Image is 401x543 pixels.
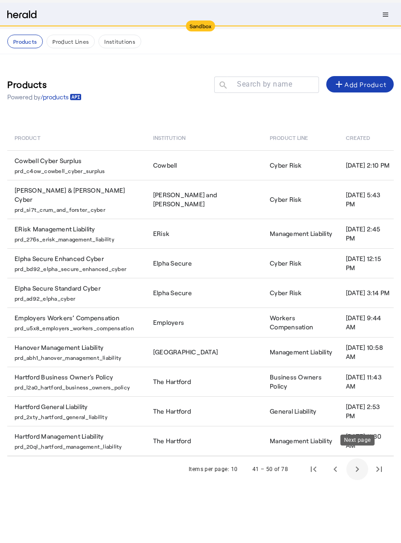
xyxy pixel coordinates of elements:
[324,458,346,480] button: Previous page
[339,426,394,456] td: [DATE] 11:30 AM
[7,92,82,102] p: Powered by
[339,307,394,337] td: [DATE] 9:44 AM
[262,307,339,337] td: Workers Compensation
[41,92,82,102] a: /products
[7,78,82,91] h3: Products
[326,76,394,92] button: Add Product
[339,367,394,396] td: [DATE] 11:43 AM
[334,79,344,90] mat-icon: add
[15,263,142,272] p: prd_bd92_elpha_secure_enhanced_cyber
[46,35,95,48] button: Product Lines
[7,396,146,426] td: Hartford General Liability
[237,80,292,88] mat-label: Search by name
[146,180,262,219] td: [PERSON_NAME] and [PERSON_NAME]
[262,367,339,396] td: Business Owners Policy
[189,465,229,474] div: Items per page:
[146,278,262,307] td: Elpha Secure
[7,35,43,48] button: Products
[98,35,141,48] button: Institutions
[15,352,142,361] p: prd_abh1_hanover_management_liability
[7,180,146,219] td: [PERSON_NAME] & [PERSON_NAME] Cyber
[146,426,262,456] td: The Hartford
[146,125,262,150] th: Institution
[231,465,238,474] div: 10
[346,458,368,480] button: Next page
[262,278,339,307] td: Cyber Risk
[214,80,230,92] mat-icon: search
[146,248,262,278] td: Elpha Secure
[146,337,262,367] td: [GEOGRAPHIC_DATA]
[15,382,142,391] p: prd_l2a0_hartford_business_owners_policy
[15,411,142,420] p: prd_2xty_hartford_general_liability
[334,79,386,90] div: Add Product
[7,10,36,19] img: Herald Logo
[303,458,324,480] button: First page
[146,150,262,180] td: Cowbell
[252,465,288,474] div: 41 – 50 of 78
[15,204,142,213] p: prd_si7t_crum_and_forster_cyber
[262,219,339,248] td: Management Liability
[339,278,394,307] td: [DATE] 3:14 PM
[339,337,394,367] td: [DATE] 10:58 AM
[146,219,262,248] td: ERisk
[7,337,146,367] td: Hanover Management Liability
[7,367,146,396] td: Hartford Business Owner's Policy
[339,125,394,150] th: Created
[15,234,142,243] p: prd_276s_erisk_management_liability
[262,180,339,219] td: Cyber Risk
[15,323,142,332] p: prd_u5x8_employers_workers_compensation
[15,441,142,450] p: prd_20ql_hartford_management_liability
[7,150,146,180] td: Cowbell Cyber Surplus
[339,180,394,219] td: [DATE] 5:43 PM
[339,396,394,426] td: [DATE] 2:53 PM
[146,367,262,396] td: The Hartford
[15,165,142,174] p: prd_c4ow_cowbell_cyber_surplus
[368,458,390,480] button: Last page
[146,307,262,337] td: Employers
[262,248,339,278] td: Cyber Risk
[262,125,339,150] th: Product Line
[7,219,146,248] td: ERisk Management Liability
[186,20,216,31] div: Sandbox
[339,248,394,278] td: [DATE] 12:15 PM
[262,426,339,456] td: Management Liability
[15,293,142,302] p: prd_ad92_elpha_cyber
[7,125,146,150] th: Product
[262,150,339,180] td: Cyber Risk
[339,219,394,248] td: [DATE] 2:45 PM
[146,396,262,426] td: The Hartford
[262,337,339,367] td: Management Liability
[7,248,146,278] td: Elpha Secure Enhanced Cyber
[262,396,339,426] td: General Liability
[340,435,375,446] div: Next page
[7,307,146,337] td: Employers Workers’ Compensation
[339,150,394,180] td: [DATE] 2:10 PM
[7,426,146,456] td: Hartford Management Liability
[7,278,146,307] td: Elpha Secure Standard Cyber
